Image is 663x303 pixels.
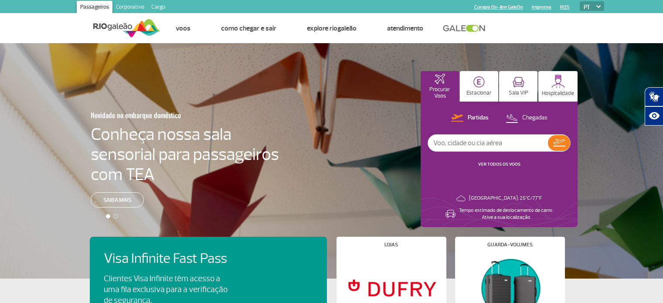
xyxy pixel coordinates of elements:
[384,242,398,247] h4: Lojas
[522,114,547,122] p: Chegadas
[645,87,663,126] div: Plugin de acessibilidade da Hand Talk.
[176,24,190,33] a: Voos
[307,24,357,33] a: Explore RIOgaleão
[425,86,455,99] p: Procurar Voos
[421,71,459,102] button: Procurar Voos
[542,90,574,97] p: Hospitalidade
[466,90,492,96] p: Estacionar
[476,161,523,168] button: VER TODOS OS VOOS
[387,24,423,33] a: Atendimento
[499,71,537,102] button: Sala VIP
[91,106,236,124] h3: Novidade no embarque doméstico
[91,124,279,184] h4: Conheça nossa sala sensorial para passageiros com TEA
[435,74,445,84] img: airplaneHomeActive.svg
[551,75,565,88] img: hospitality.svg
[473,76,485,88] img: carParkingHome.svg
[148,1,169,15] a: Cargo
[478,161,520,167] a: VER TODOS OS VOOS
[469,195,542,202] p: [GEOGRAPHIC_DATA]: 25°C/77°F
[503,112,550,124] button: Chegadas
[91,192,144,208] a: Saiba mais
[645,87,663,106] button: Abrir tradutor de língua de sinais.
[428,135,548,151] input: Voo, cidade ou cia aérea
[645,106,663,126] button: Abrir recursos assistivos.
[560,4,570,10] a: RQS
[532,4,551,10] a: Imprensa
[221,24,276,33] a: Como chegar e sair
[538,71,578,102] button: Hospitalidade
[487,242,533,247] h4: Guarda-volumes
[459,207,553,221] p: Tempo estimado de deslocamento de carro: Ative a sua localização
[449,112,491,124] button: Partidas
[112,1,148,15] a: Corporativo
[460,71,498,102] button: Estacionar
[77,1,112,15] a: Passageiros
[104,251,242,267] h4: Visa Infinite Fast Pass
[474,4,523,10] a: Compra On-line GaleOn
[468,114,489,122] p: Partidas
[513,77,524,88] img: vipRoom.svg
[509,90,528,96] p: Sala VIP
